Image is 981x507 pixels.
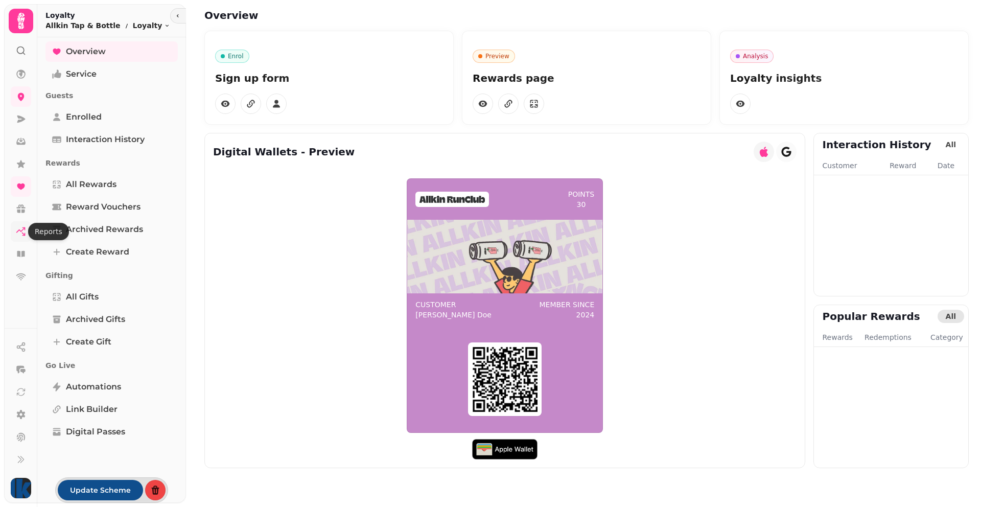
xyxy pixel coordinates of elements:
[66,178,116,191] span: All Rewards
[730,71,958,85] p: Loyalty insights
[133,20,171,31] button: Loyalty
[568,189,595,199] p: points
[472,439,538,459] img: apple wallet
[66,68,97,80] span: Service
[45,422,178,442] a: Digital Passes
[66,426,125,438] span: Digital Passes
[743,52,768,60] p: Analysis
[215,71,443,85] p: Sign up form
[472,347,538,412] img: qr-code.png
[925,332,968,347] th: Category
[485,52,509,60] p: Preview
[66,133,145,146] span: Interaction History
[11,478,31,498] img: User avatar
[45,41,178,62] a: Overview
[938,138,964,151] button: All
[45,399,178,420] a: Link Builder
[45,20,121,31] p: Allkin Tap & Bottle
[814,332,864,347] th: Rewards
[45,154,178,172] p: Rewards
[66,201,141,213] span: Reward Vouchers
[204,8,401,22] h2: Overview
[45,332,178,352] a: Create Gift
[576,310,595,320] p: 2024
[822,309,920,324] h2: Popular Rewards
[45,64,178,84] a: Service
[415,299,492,310] p: Customer
[822,137,931,152] h2: Interaction History
[45,266,178,285] p: Gifting
[45,10,170,20] h2: Loyalty
[66,45,106,58] span: Overview
[9,478,33,498] button: User avatar
[66,246,129,258] span: Create reward
[213,145,355,159] h2: Digital Wallets - Preview
[66,403,118,416] span: Link Builder
[577,199,586,210] p: 30
[66,336,111,348] span: Create Gift
[28,223,69,240] div: Reports
[937,160,968,175] th: Date
[45,20,170,31] nav: breadcrumb
[45,356,178,375] p: Go Live
[864,332,925,347] th: Redemptions
[66,291,99,303] span: All Gifts
[45,86,178,105] p: Guests
[45,107,178,127] a: Enrolled
[45,197,178,217] a: Reward Vouchers
[889,160,937,175] th: Reward
[45,129,178,150] a: Interaction History
[66,381,121,393] span: Automations
[473,71,700,85] p: Rewards page
[66,223,143,236] span: Archived Rewards
[415,310,492,320] p: [PERSON_NAME] Doe
[45,174,178,195] a: All Rewards
[58,480,143,500] button: Update Scheme
[66,111,102,123] span: Enrolled
[45,377,178,397] a: Automations
[70,487,131,494] span: Update Scheme
[45,287,178,307] a: All Gifts
[66,313,125,326] span: Archived Gifts
[45,309,178,330] a: Archived Gifts
[814,160,889,175] th: Customer
[228,52,244,60] p: Enrol
[45,242,178,262] a: Create reward
[539,299,594,310] p: Member since
[45,219,178,240] a: Archived Rewards
[938,310,964,323] button: All
[419,196,485,203] img: header
[946,141,956,148] span: All
[946,313,956,320] span: All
